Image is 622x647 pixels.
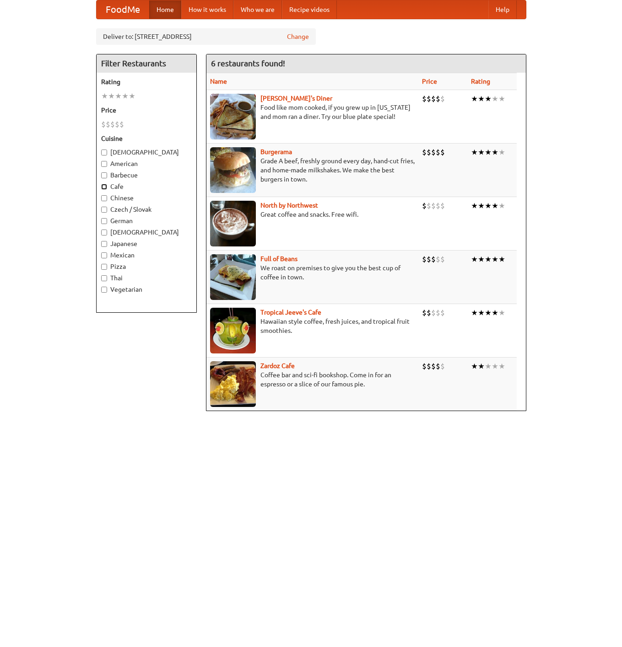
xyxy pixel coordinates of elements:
[101,150,107,155] input: [DEMOGRAPHIC_DATA]
[233,0,282,19] a: Who we are
[115,119,119,129] li: $
[260,95,332,102] a: [PERSON_NAME]'s Diner
[431,94,436,104] li: $
[210,308,256,353] img: jeeves.jpg
[149,0,181,19] a: Home
[436,201,440,211] li: $
[422,361,427,371] li: $
[101,207,107,213] input: Czech / Slovak
[101,159,192,168] label: American
[96,28,316,45] div: Deliver to: [STREET_ADDRESS]
[101,239,192,248] label: Japanese
[427,201,431,211] li: $
[488,0,517,19] a: Help
[260,362,295,369] b: Zardoz Cafe
[122,91,129,101] li: ★
[436,308,440,318] li: $
[210,263,415,282] p: We roast on premises to give you the best cup of coffee in town.
[101,182,192,191] label: Cafe
[119,119,124,129] li: $
[492,254,498,264] li: ★
[427,94,431,104] li: $
[498,94,505,104] li: ★
[101,252,107,258] input: Mexican
[210,370,415,389] p: Coffee bar and sci-fi bookshop. Come in for an espresso or a slice of our famous pie.
[436,94,440,104] li: $
[101,216,192,225] label: German
[422,147,427,157] li: $
[210,78,227,85] a: Name
[436,361,440,371] li: $
[492,147,498,157] li: ★
[101,228,192,237] label: [DEMOGRAPHIC_DATA]
[101,161,107,167] input: American
[431,308,436,318] li: $
[478,201,485,211] li: ★
[471,361,478,371] li: ★
[427,254,431,264] li: $
[436,147,440,157] li: $
[440,361,445,371] li: $
[97,54,196,73] h4: Filter Restaurants
[427,361,431,371] li: $
[440,254,445,264] li: $
[492,361,498,371] li: ★
[260,255,297,262] a: Full of Beans
[181,0,233,19] a: How it works
[436,254,440,264] li: $
[101,195,107,201] input: Chinese
[440,201,445,211] li: $
[210,201,256,246] img: north.jpg
[440,308,445,318] li: $
[260,148,292,155] b: Burgerama
[478,147,485,157] li: ★
[478,308,485,318] li: ★
[101,172,107,178] input: Barbecue
[431,201,436,211] li: $
[485,147,492,157] li: ★
[101,119,106,129] li: $
[260,202,318,209] a: North by Northwest
[101,241,107,247] input: Japanese
[282,0,337,19] a: Recipe videos
[101,184,107,190] input: Cafe
[210,156,415,184] p: Grade A beef, freshly ground every day, hand-cut fries, and home-made milkshakes. We make the bes...
[101,171,192,180] label: Barbecue
[422,254,427,264] li: $
[101,106,192,115] h5: Price
[471,201,478,211] li: ★
[101,218,107,224] input: German
[471,94,478,104] li: ★
[101,91,108,101] li: ★
[260,309,321,316] a: Tropical Jeeve's Cafe
[492,308,498,318] li: ★
[210,147,256,193] img: burgerama.jpg
[210,361,256,407] img: zardoz.jpg
[492,94,498,104] li: ★
[210,94,256,139] img: sallys.jpg
[101,285,192,294] label: Vegetarian
[101,262,192,271] label: Pizza
[478,254,485,264] li: ★
[431,147,436,157] li: $
[101,193,192,203] label: Chinese
[478,94,485,104] li: ★
[471,254,478,264] li: ★
[101,287,107,293] input: Vegetarian
[101,273,192,283] label: Thai
[498,201,505,211] li: ★
[101,77,192,86] h5: Rating
[101,251,192,260] label: Mexican
[101,230,107,235] input: [DEMOGRAPHIC_DATA]
[498,147,505,157] li: ★
[427,308,431,318] li: $
[106,119,110,129] li: $
[485,94,492,104] li: ★
[210,317,415,335] p: Hawaiian style coffee, fresh juices, and tropical fruit smoothies.
[101,264,107,270] input: Pizza
[471,308,478,318] li: ★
